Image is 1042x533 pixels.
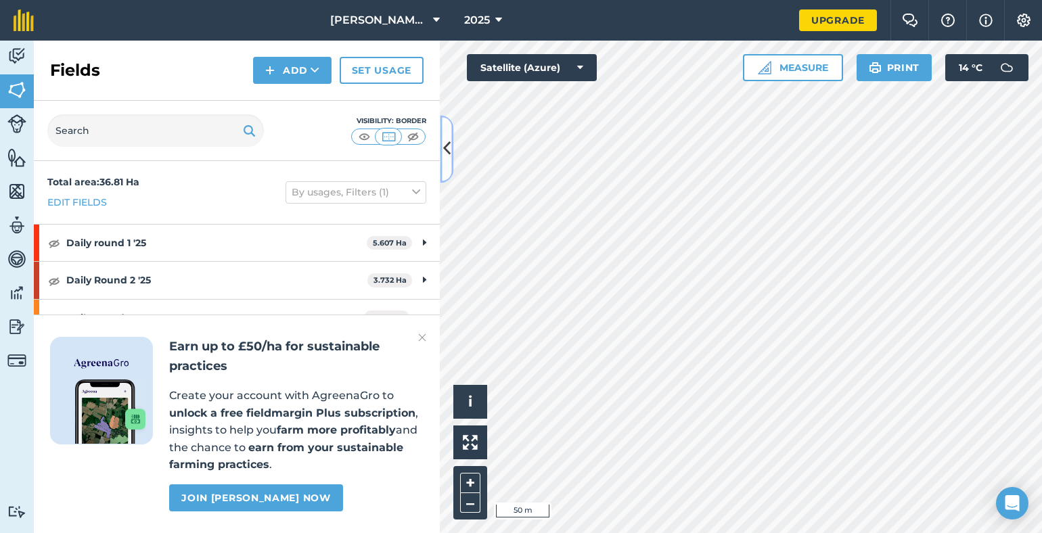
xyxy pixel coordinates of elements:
img: svg+xml;base64,PD94bWwgdmVyc2lvbj0iMS4wIiBlbmNvZGluZz0idXRmLTgiPz4KPCEtLSBHZW5lcmF0b3I6IEFkb2JlIE... [7,505,26,518]
div: Open Intercom Messenger [996,487,1028,519]
strong: Daily round 1 '25 [66,225,367,261]
img: svg+xml;base64,PHN2ZyB4bWxucz0iaHR0cDovL3d3dy53My5vcmcvMjAwMC9zdmciIHdpZHRoPSIxOCIgaGVpZ2h0PSIyNC... [48,273,60,289]
button: – [460,493,480,513]
button: Print [857,54,932,81]
img: Four arrows, one pointing top left, one top right, one bottom right and the last bottom left [463,435,478,450]
img: svg+xml;base64,PHN2ZyB4bWxucz0iaHR0cDovL3d3dy53My5vcmcvMjAwMC9zdmciIHdpZHRoPSIxOSIgaGVpZ2h0PSIyNC... [243,122,256,139]
strong: farm more profitably [277,423,396,436]
img: svg+xml;base64,PHN2ZyB4bWxucz0iaHR0cDovL3d3dy53My5vcmcvMjAwMC9zdmciIHdpZHRoPSIxOCIgaGVpZ2h0PSIyNC... [48,235,60,251]
a: Upgrade [799,9,877,31]
img: svg+xml;base64,PD94bWwgdmVyc2lvbj0iMS4wIiBlbmNvZGluZz0idXRmLTgiPz4KPCEtLSBHZW5lcmF0b3I6IEFkb2JlIE... [7,249,26,269]
button: i [453,385,487,419]
h2: Fields [50,60,100,81]
button: + [460,473,480,493]
img: svg+xml;base64,PHN2ZyB4bWxucz0iaHR0cDovL3d3dy53My5vcmcvMjAwMC9zdmciIHdpZHRoPSI1NiIgaGVpZ2h0PSI2MC... [7,80,26,100]
img: svg+xml;base64,PD94bWwgdmVyc2lvbj0iMS4wIiBlbmNvZGluZz0idXRmLTgiPz4KPCEtLSBHZW5lcmF0b3I6IEFkb2JlIE... [7,351,26,370]
img: svg+xml;base64,PHN2ZyB4bWxucz0iaHR0cDovL3d3dy53My5vcmcvMjAwMC9zdmciIHdpZHRoPSI1MCIgaGVpZ2h0PSI0MC... [405,130,422,143]
strong: Total area : 36.81 Ha [47,176,139,188]
div: Visibility: Border [350,116,426,126]
img: svg+xml;base64,PHN2ZyB4bWxucz0iaHR0cDovL3d3dy53My5vcmcvMjAwMC9zdmciIHdpZHRoPSI1MCIgaGVpZ2h0PSI0MC... [380,130,397,143]
strong: Daily round 3 25 [66,300,364,336]
a: Edit fields [47,195,107,210]
span: 14 ° C [959,54,982,81]
img: A question mark icon [940,14,956,27]
img: svg+xml;base64,PD94bWwgdmVyc2lvbj0iMS4wIiBlbmNvZGluZz0idXRmLTgiPz4KPCEtLSBHZW5lcmF0b3I6IEFkb2JlIE... [7,114,26,133]
img: fieldmargin Logo [14,9,34,31]
img: Screenshot of the Gro app [75,379,145,444]
img: svg+xml;base64,PHN2ZyB4bWxucz0iaHR0cDovL3d3dy53My5vcmcvMjAwMC9zdmciIHdpZHRoPSIxNyIgaGVpZ2h0PSIxNy... [979,12,993,28]
strong: 5.607 Ha [373,238,407,248]
button: By usages, Filters (1) [286,181,426,203]
strong: unlock a free fieldmargin Plus subscription [169,407,415,419]
button: 14 °C [945,54,1028,81]
img: svg+xml;base64,PHN2ZyB4bWxucz0iaHR0cDovL3d3dy53My5vcmcvMjAwMC9zdmciIHdpZHRoPSIyMiIgaGVpZ2h0PSIzMC... [418,329,426,346]
span: [PERSON_NAME] Farm [330,12,428,28]
div: Daily round 1 '255.607 Ha [34,225,440,261]
strong: earn from your sustainable farming practices [169,441,403,471]
button: Add [253,57,332,84]
img: Two speech bubbles overlapping with the left bubble in the forefront [902,14,918,27]
input: Search [47,114,264,147]
div: Daily round 3 253.798 Ha [34,300,440,336]
img: svg+xml;base64,PHN2ZyB4bWxucz0iaHR0cDovL3d3dy53My5vcmcvMjAwMC9zdmciIHdpZHRoPSI1MCIgaGVpZ2h0PSI0MC... [356,130,373,143]
img: svg+xml;base64,PHN2ZyB4bWxucz0iaHR0cDovL3d3dy53My5vcmcvMjAwMC9zdmciIHdpZHRoPSIxOCIgaGVpZ2h0PSIyNC... [48,310,60,326]
img: svg+xml;base64,PD94bWwgdmVyc2lvbj0iMS4wIiBlbmNvZGluZz0idXRmLTgiPz4KPCEtLSBHZW5lcmF0b3I6IEFkb2JlIE... [7,215,26,235]
img: svg+xml;base64,PHN2ZyB4bWxucz0iaHR0cDovL3d3dy53My5vcmcvMjAwMC9zdmciIHdpZHRoPSI1NiIgaGVpZ2h0PSI2MC... [7,147,26,168]
img: svg+xml;base64,PD94bWwgdmVyc2lvbj0iMS4wIiBlbmNvZGluZz0idXRmLTgiPz4KPCEtLSBHZW5lcmF0b3I6IEFkb2JlIE... [7,283,26,303]
img: svg+xml;base64,PHN2ZyB4bWxucz0iaHR0cDovL3d3dy53My5vcmcvMjAwMC9zdmciIHdpZHRoPSIxOSIgaGVpZ2h0PSIyNC... [869,60,882,76]
strong: Daily Round 2 '25 [66,262,367,298]
div: Daily Round 2 '253.732 Ha [34,262,440,298]
img: svg+xml;base64,PD94bWwgdmVyc2lvbj0iMS4wIiBlbmNvZGluZz0idXRmLTgiPz4KPCEtLSBHZW5lcmF0b3I6IEFkb2JlIE... [993,54,1020,81]
strong: 3.732 Ha [373,275,407,285]
img: svg+xml;base64,PD94bWwgdmVyc2lvbj0iMS4wIiBlbmNvZGluZz0idXRmLTgiPz4KPCEtLSBHZW5lcmF0b3I6IEFkb2JlIE... [7,317,26,337]
img: svg+xml;base64,PHN2ZyB4bWxucz0iaHR0cDovL3d3dy53My5vcmcvMjAwMC9zdmciIHdpZHRoPSI1NiIgaGVpZ2h0PSI2MC... [7,181,26,202]
strong: 3.798 Ha [370,312,404,322]
h2: Earn up to £50/ha for sustainable practices [169,337,424,376]
p: Create your account with AgreenaGro to , insights to help you and the chance to . [169,387,424,473]
span: i [468,393,472,410]
img: A cog icon [1016,14,1032,27]
img: Ruler icon [758,61,771,74]
img: svg+xml;base64,PHN2ZyB4bWxucz0iaHR0cDovL3d3dy53My5vcmcvMjAwMC9zdmciIHdpZHRoPSIxNCIgaGVpZ2h0PSIyNC... [265,62,275,78]
span: 2025 [464,12,490,28]
img: svg+xml;base64,PD94bWwgdmVyc2lvbj0iMS4wIiBlbmNvZGluZz0idXRmLTgiPz4KPCEtLSBHZW5lcmF0b3I6IEFkb2JlIE... [7,46,26,66]
button: Satellite (Azure) [467,54,597,81]
button: Measure [743,54,843,81]
a: Join [PERSON_NAME] now [169,484,342,511]
a: Set usage [340,57,424,84]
